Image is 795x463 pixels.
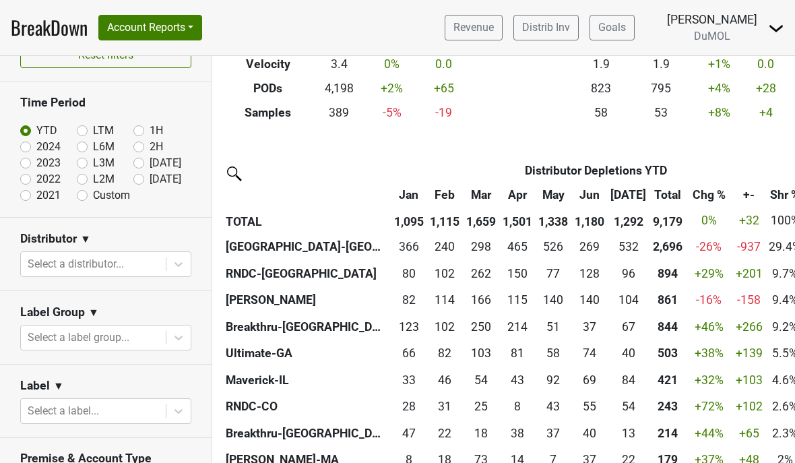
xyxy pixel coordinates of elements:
td: 0.0 [420,53,468,77]
div: 51 [538,318,568,336]
td: 114.666 [499,287,536,314]
th: Velocity [222,53,314,77]
td: 795 [631,76,691,100]
th: 1,115 [427,207,464,234]
div: 13 [610,425,646,442]
a: Distrib Inv [513,15,579,40]
td: 42.667 [535,394,571,421]
td: 66.671 [608,313,650,340]
td: 39.5 [608,340,650,367]
th: Jul: activate to sort column ascending [608,183,650,207]
div: 77 [538,265,568,282]
div: 503 [653,344,682,362]
label: 2022 [36,171,61,187]
th: 894.470 [649,260,686,287]
div: +102 [736,398,763,415]
td: 166.334 [463,287,499,314]
td: +72 % [686,394,732,421]
div: 54 [610,398,646,415]
div: 140 [575,291,604,309]
th: 861.169 [649,287,686,314]
h3: Distributor [20,232,77,246]
div: 28 [394,398,424,415]
th: 214.333 [649,420,686,447]
td: 33.166 [391,367,427,394]
td: 102.4 [427,260,464,287]
div: 262 [466,265,496,282]
div: 74 [575,344,604,362]
div: +266 [736,318,763,336]
a: BreakDown [11,13,88,42]
td: 525.665 [535,234,571,261]
div: +201 [736,265,763,282]
td: 36.669 [571,313,608,340]
td: +65 [420,76,468,100]
td: 1.9 [631,53,691,77]
span: ▼ [53,378,64,394]
div: +103 [736,371,763,389]
div: 240 [430,238,459,255]
td: 84.167 [608,367,650,394]
div: 103 [466,344,496,362]
td: +4 [747,100,785,125]
th: Jan: activate to sort column ascending [391,183,427,207]
div: 66 [394,344,424,362]
span: +32 [739,214,759,227]
td: 139.834 [571,287,608,314]
div: 102 [430,318,459,336]
td: 54.166 [463,367,499,394]
th: 2695.603 [649,234,686,261]
th: Breakthru-[GEOGRAPHIC_DATA] [222,313,391,340]
label: L2M [93,171,115,187]
th: Apr: activate to sort column ascending [499,183,536,207]
td: +1 % [691,53,747,77]
td: +46 % [686,313,732,340]
td: 103.03 [463,340,499,367]
label: 2021 [36,187,61,204]
div: 31 [430,398,459,415]
div: 37 [538,425,568,442]
th: Jun: activate to sort column ascending [571,183,608,207]
td: 37 [535,420,571,447]
td: 30.7 [427,394,464,421]
th: [GEOGRAPHIC_DATA]-[GEOGRAPHIC_DATA] [222,234,391,261]
div: 22 [430,425,459,442]
td: +29 % [686,260,732,287]
div: 214 [503,318,532,336]
h3: Time Period [20,96,191,110]
td: +44 % [686,420,732,447]
td: 53.5 [608,394,650,421]
td: 214.336 [499,313,536,340]
td: 47 [391,420,427,447]
td: 823 [571,76,631,100]
td: 389 [314,100,364,125]
th: Distributor Depletions YTD [427,158,766,183]
td: 365.7 [391,234,427,261]
div: 84 [610,371,646,389]
td: 37.5 [499,420,536,447]
div: 58 [538,344,568,362]
th: +-: activate to sort column ascending [732,183,766,207]
div: 46 [430,371,459,389]
td: 74.33 [571,340,608,367]
div: 844 [653,318,682,336]
td: 1.9 [571,53,631,77]
td: 69.166 [571,367,608,394]
div: 80 [394,265,424,282]
td: 268.668 [571,234,608,261]
img: Dropdown Menu [768,20,784,36]
div: 33 [394,371,424,389]
th: Breakthru-[GEOGRAPHIC_DATA] [222,420,391,447]
th: 420.666 [649,367,686,394]
div: 96 [610,265,646,282]
div: 92 [538,371,568,389]
th: 1,659 [463,207,499,234]
a: Revenue [445,15,503,40]
div: 40 [575,425,604,442]
td: 58 [571,100,631,125]
button: Account Reports [98,15,202,40]
label: [DATE] [150,171,181,187]
td: 81.5 [427,340,464,367]
td: 150.167 [499,260,536,287]
span: 0% [701,214,717,227]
